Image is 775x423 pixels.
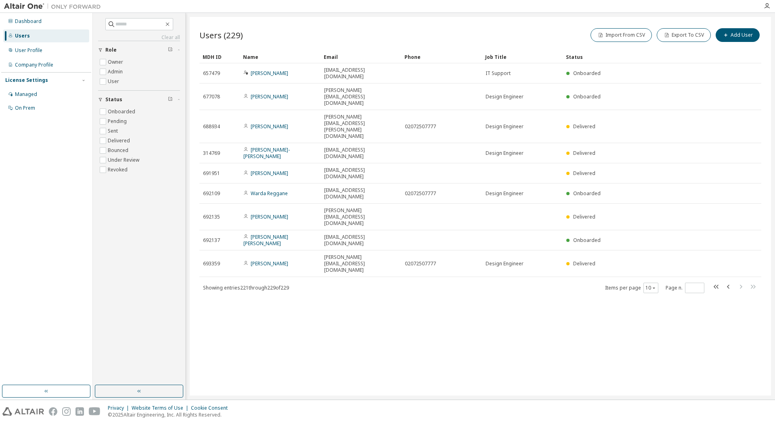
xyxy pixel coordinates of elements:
a: [PERSON_NAME] [251,170,288,177]
span: 02072507777 [405,190,436,197]
span: Onboarded [573,237,601,244]
div: Phone [404,50,479,63]
a: [PERSON_NAME] [251,93,288,100]
label: Revoked [108,165,129,175]
span: Delivered [573,213,595,220]
span: [PERSON_NAME][EMAIL_ADDRESS][DOMAIN_NAME] [324,87,398,106]
div: Email [324,50,398,63]
span: 693359 [203,260,220,267]
span: 692109 [203,190,220,197]
div: Dashboard [15,18,42,25]
button: Role [98,41,180,59]
label: Owner [108,57,125,67]
span: Design Engineer [486,150,524,156]
button: Import From CSV [591,28,652,42]
span: Page n. [666,283,704,293]
label: Bounced [108,146,130,155]
button: 10 [645,285,656,291]
span: [EMAIL_ADDRESS][DOMAIN_NAME] [324,167,398,180]
div: User Profile [15,47,42,54]
a: [PERSON_NAME] [251,123,288,130]
p: © 2025 Altair Engineering, Inc. All Rights Reserved. [108,411,232,418]
span: Onboarded [573,70,601,77]
img: altair_logo.svg [2,407,44,416]
a: [PERSON_NAME] [251,260,288,267]
a: [PERSON_NAME] [PERSON_NAME] [243,233,288,247]
span: 677078 [203,94,220,100]
div: Company Profile [15,62,53,68]
span: [EMAIL_ADDRESS][DOMAIN_NAME] [324,187,398,200]
button: Export To CSV [657,28,711,42]
div: Users [15,33,30,39]
div: On Prem [15,105,35,111]
span: Items per page [605,283,658,293]
span: Design Engineer [486,94,524,100]
span: Showing entries 221 through 229 of 229 [203,284,289,291]
span: Design Engineer [486,190,524,197]
img: Altair One [4,2,105,10]
span: Clear filter [168,47,173,53]
span: 692137 [203,237,220,244]
div: Managed [15,91,37,98]
span: Delivered [573,150,595,156]
a: Clear all [98,34,180,41]
img: linkedin.svg [75,407,84,416]
a: [PERSON_NAME]-[PERSON_NAME] [243,146,290,160]
span: Design Engineer [486,123,524,130]
label: Onboarded [108,107,137,117]
span: [EMAIL_ADDRESS][DOMAIN_NAME] [324,234,398,247]
span: Users (229) [199,29,243,41]
div: Status [566,50,719,63]
div: Cookie Consent [191,405,232,411]
a: [PERSON_NAME] [251,213,288,220]
span: 657479 [203,70,220,77]
span: Delivered [573,170,595,177]
label: User [108,77,121,86]
label: Under Review [108,155,141,165]
span: Role [105,47,117,53]
span: Design Engineer [486,260,524,267]
a: Warda Reggane [251,190,288,197]
div: Name [243,50,317,63]
button: Add User [716,28,760,42]
span: [PERSON_NAME][EMAIL_ADDRESS][DOMAIN_NAME] [324,207,398,227]
span: Delivered [573,123,595,130]
span: [PERSON_NAME][EMAIL_ADDRESS][DOMAIN_NAME] [324,254,398,273]
span: 688934 [203,123,220,130]
div: License Settings [5,77,48,83]
span: [EMAIL_ADDRESS][DOMAIN_NAME] [324,67,398,80]
label: Delivered [108,136,132,146]
span: IT Support [486,70,511,77]
span: [EMAIL_ADDRESS][DOMAIN_NAME] [324,147,398,160]
span: 314769 [203,150,220,156]
span: [PERSON_NAME][EMAIL_ADDRESS][PERSON_NAME][DOMAIN_NAME] [324,114,398,140]
label: Sent [108,126,119,136]
a: [PERSON_NAME] [251,70,288,77]
div: Privacy [108,405,132,411]
img: instagram.svg [62,407,71,416]
span: Status [105,96,122,103]
img: youtube.svg [89,407,101,416]
span: 02072507777 [405,260,436,267]
span: 691951 [203,170,220,177]
div: Website Terms of Use [132,405,191,411]
span: Onboarded [573,93,601,100]
span: Onboarded [573,190,601,197]
img: facebook.svg [49,407,57,416]
div: MDH ID [203,50,237,63]
label: Admin [108,67,124,77]
div: Job Title [485,50,559,63]
span: Delivered [573,260,595,267]
span: 02072507777 [405,123,436,130]
button: Status [98,91,180,108]
span: Clear filter [168,96,173,103]
span: 692135 [203,214,220,220]
label: Pending [108,117,128,126]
